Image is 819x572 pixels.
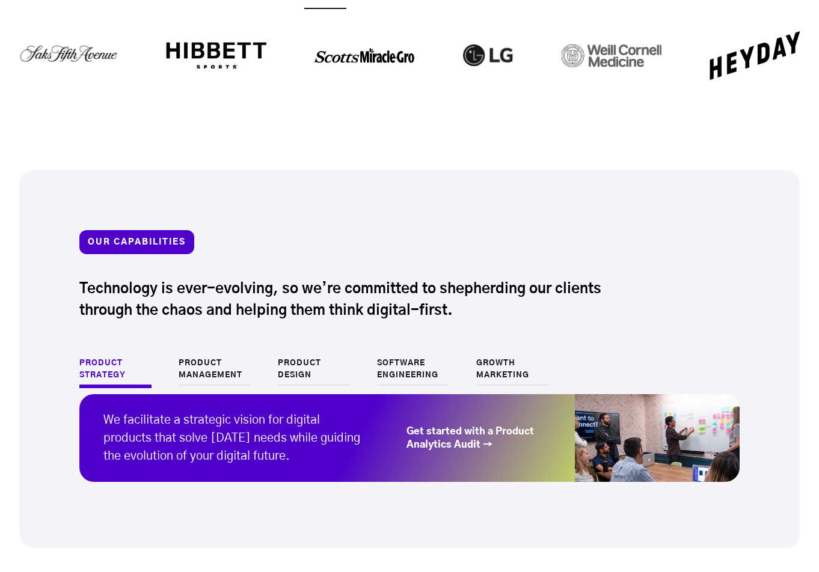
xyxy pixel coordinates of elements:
img: LG [463,44,513,67]
p: OUR CAPABILITIES [79,230,194,254]
a: Product Strategy [79,357,152,388]
img: Saks fith avenue [19,34,118,77]
a: Get started with a Product Analytics Audit → [406,425,551,451]
a: Product Design [278,357,350,386]
img: Header Imagery-2 [575,394,740,482]
img: Hibbett-Jun-19-2024-12-08-42-0511-PM [166,42,266,68]
img: Weill cornell [561,44,661,67]
p: We facilitate a strategic vision for digital products that solve [DATE] needs while guiding the e... [79,411,368,465]
img: scotts [314,47,415,63]
a: Software Engineering [377,357,449,386]
img: Heyday-2 [710,31,800,80]
a: Product Management [179,357,251,386]
p: Technology is ever-evolving, so we’re committed to shepherding our clients through the chaos and ... [79,278,645,321]
a: Growth Marketing [476,357,548,386]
